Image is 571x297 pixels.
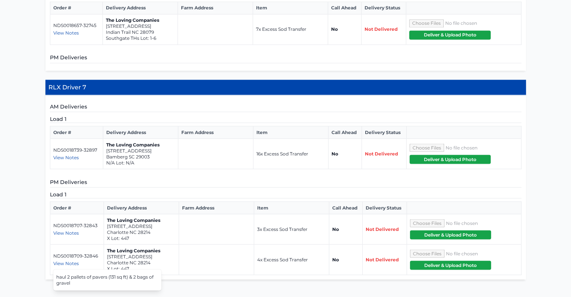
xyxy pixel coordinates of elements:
[253,14,328,45] td: 7x Excess Sod Transfer
[365,26,398,32] span: Not Delivered
[107,253,176,259] p: [STREET_ADDRESS]
[53,271,161,289] div: haul 2 pallets of pavers (131 sq ft) & 2 bags of gravel
[328,126,362,139] th: Call Ahead
[366,256,399,262] span: Not Delivered
[331,26,338,32] strong: No
[53,222,101,228] p: NDS0018707-32843
[106,160,175,166] p: N/A Lot: N/A
[107,223,176,229] p: [STREET_ADDRESS]
[365,151,398,156] span: Not Delivered
[106,29,175,35] p: Indian Trail NC 28079
[331,151,338,156] strong: No
[50,115,521,123] h5: Load 1
[45,80,526,95] h4: RLX Driver 7
[366,226,399,232] span: Not Delivered
[50,126,103,139] th: Order #
[329,202,362,214] th: Call Ahead
[50,54,521,63] h5: PM Deliveries
[53,147,100,153] p: NDS0018739-32897
[107,259,176,265] p: Charlotte NC 28214
[50,2,102,14] th: Order #
[253,139,328,169] td: 16x Excess Sod Transfer
[50,190,521,198] h5: Load 1
[107,247,176,253] p: The Loving Companies
[361,2,406,14] th: Delivery Status
[50,202,104,214] th: Order #
[53,30,79,36] span: View Notes
[410,230,491,239] button: Deliver & Upload Photo
[106,154,175,160] p: Bamberg SC 29003
[50,103,521,112] h5: AM Deliveries
[107,217,176,223] p: The Loving Companies
[410,155,491,164] button: Deliver & Upload Photo
[103,126,178,139] th: Delivery Address
[53,23,99,29] p: NDS0018657-32745
[254,244,329,275] td: 4x Excess Sod Transfer
[362,202,407,214] th: Delivery Status
[102,2,178,14] th: Delivery Address
[53,154,79,160] span: View Notes
[53,260,79,266] span: View Notes
[332,226,339,232] strong: No
[178,126,253,139] th: Farm Address
[179,202,254,214] th: Farm Address
[50,178,521,187] h5: PM Deliveries
[53,253,101,259] p: NDS0018709-32846
[106,142,175,148] p: The Loving Companies
[107,235,176,241] p: X Lot: 447
[253,126,328,139] th: Item
[254,202,329,214] th: Item
[253,2,328,14] th: Item
[362,126,407,139] th: Delivery Status
[106,23,175,29] p: [STREET_ADDRESS]
[104,202,179,214] th: Delivery Address
[53,230,79,235] span: View Notes
[332,256,339,262] strong: No
[106,148,175,154] p: [STREET_ADDRESS]
[409,30,491,39] button: Deliver & Upload Photo
[107,265,176,271] p: X Lot: 447
[410,261,491,270] button: Deliver & Upload Photo
[106,17,175,23] p: The Loving Companies
[107,229,176,235] p: Charlotte NC 28214
[106,35,175,41] p: Southgate THs Lot: 1-6
[178,2,253,14] th: Farm Address
[254,214,329,244] td: 3x Excess Sod Transfer
[328,2,361,14] th: Call Ahead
